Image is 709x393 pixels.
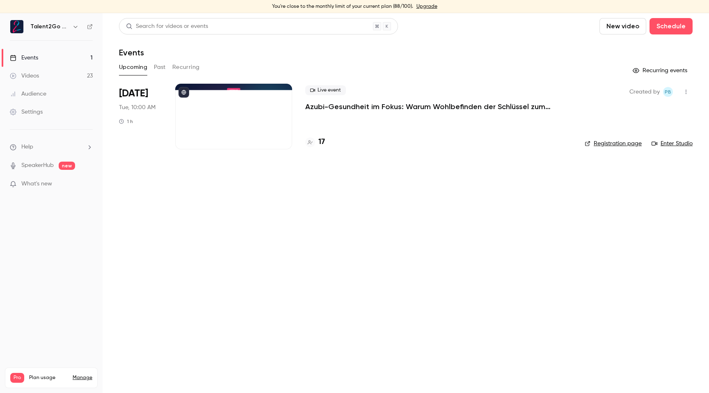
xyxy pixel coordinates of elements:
[10,108,43,116] div: Settings
[59,162,75,170] span: new
[305,85,346,95] span: Live event
[652,139,693,148] a: Enter Studio
[629,64,693,77] button: Recurring events
[305,137,325,148] a: 17
[119,87,148,100] span: [DATE]
[585,139,642,148] a: Registration page
[10,72,39,80] div: Videos
[126,22,208,31] div: Search for videos or events
[10,20,23,33] img: Talent2Go GmbH
[73,375,92,381] a: Manage
[154,61,166,74] button: Past
[21,143,33,151] span: Help
[629,87,660,97] span: Created by
[416,3,437,10] a: Upgrade
[172,61,200,74] button: Recurring
[29,375,68,381] span: Plan usage
[318,137,325,148] h4: 17
[665,87,671,97] span: PB
[119,118,133,125] div: 1 h
[10,143,93,151] li: help-dropdown-opener
[119,103,156,112] span: Tue, 10:00 AM
[83,181,93,188] iframe: Noticeable Trigger
[10,373,24,383] span: Pro
[30,23,69,31] h6: Talent2Go GmbH
[663,87,673,97] span: Pascal Blot
[10,54,38,62] div: Events
[21,180,52,188] span: What's new
[119,84,162,149] div: Nov 11 Tue, 10:00 AM (Europe/Berlin)
[21,161,54,170] a: SpeakerHub
[119,61,147,74] button: Upcoming
[599,18,646,34] button: New video
[650,18,693,34] button: Schedule
[305,102,551,112] a: Azubi-Gesundheit im Fokus: Warum Wohlbefinden der Schlüssel zum Ausbildungserfolg ist 💚
[10,90,46,98] div: Audience
[119,48,144,57] h1: Events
